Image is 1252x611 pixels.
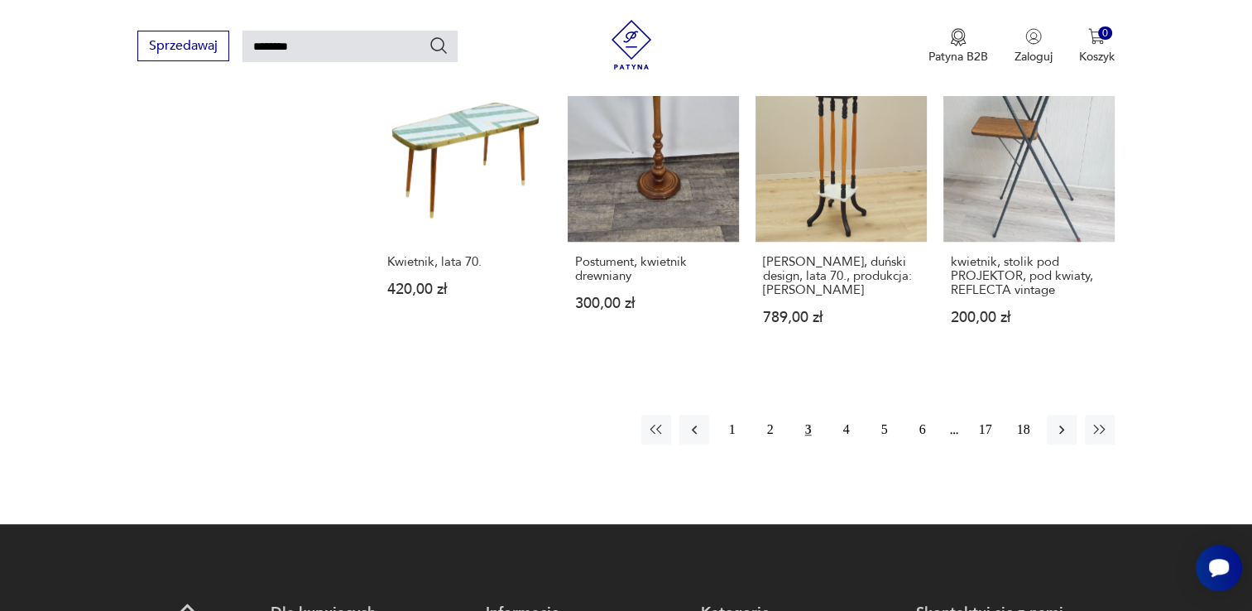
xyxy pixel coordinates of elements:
a: Sprzedawaj [137,41,229,53]
img: Ikonka użytkownika [1025,28,1042,45]
button: 17 [971,415,1000,445]
div: 0 [1098,26,1112,41]
h3: kwietnik, stolik pod PROJEKTOR, pod kwiaty, REFLECTA vintage [951,255,1107,297]
p: 300,00 zł [575,296,732,310]
button: 1 [717,415,747,445]
h3: Kwietnik, lata 70. [387,255,544,269]
button: Sprzedawaj [137,31,229,61]
button: Patyna B2B [928,28,988,65]
button: 3 [794,415,823,445]
p: 789,00 zł [763,310,919,325]
p: Koszyk [1079,49,1115,65]
button: 4 [832,415,861,445]
a: Kwietnik, duński design, lata 70., produkcja: Dania[PERSON_NAME], duński design, lata 70., produk... [756,70,927,357]
img: Ikona koszyka [1088,28,1105,45]
img: Patyna - sklep z meblami i dekoracjami vintage [607,20,656,70]
iframe: Smartsupp widget button [1196,545,1242,591]
button: 5 [870,415,899,445]
a: kwietnik, stolik pod PROJEKTOR, pod kwiaty, REFLECTA vintagekwietnik, stolik pod PROJEKTOR, pod k... [943,70,1115,357]
p: Patyna B2B [928,49,988,65]
h3: Postument, kwietnik drewniany [575,255,732,283]
button: 6 [908,415,938,445]
a: Postument, kwietnik drewnianyPostument, kwietnik drewniany300,00 zł [568,70,739,357]
a: Ikona medaluPatyna B2B [928,28,988,65]
button: 18 [1009,415,1039,445]
p: 200,00 zł [951,310,1107,325]
button: 2 [756,415,785,445]
p: Zaloguj [1015,49,1053,65]
p: 420,00 zł [387,282,544,296]
h3: [PERSON_NAME], duński design, lata 70., produkcja: [PERSON_NAME] [763,255,919,297]
button: 0Koszyk [1079,28,1115,65]
a: Kwietnik, lata 70.Kwietnik, lata 70.420,00 zł [380,70,551,357]
button: Szukaj [429,36,449,55]
button: Zaloguj [1015,28,1053,65]
img: Ikona medalu [950,28,967,46]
